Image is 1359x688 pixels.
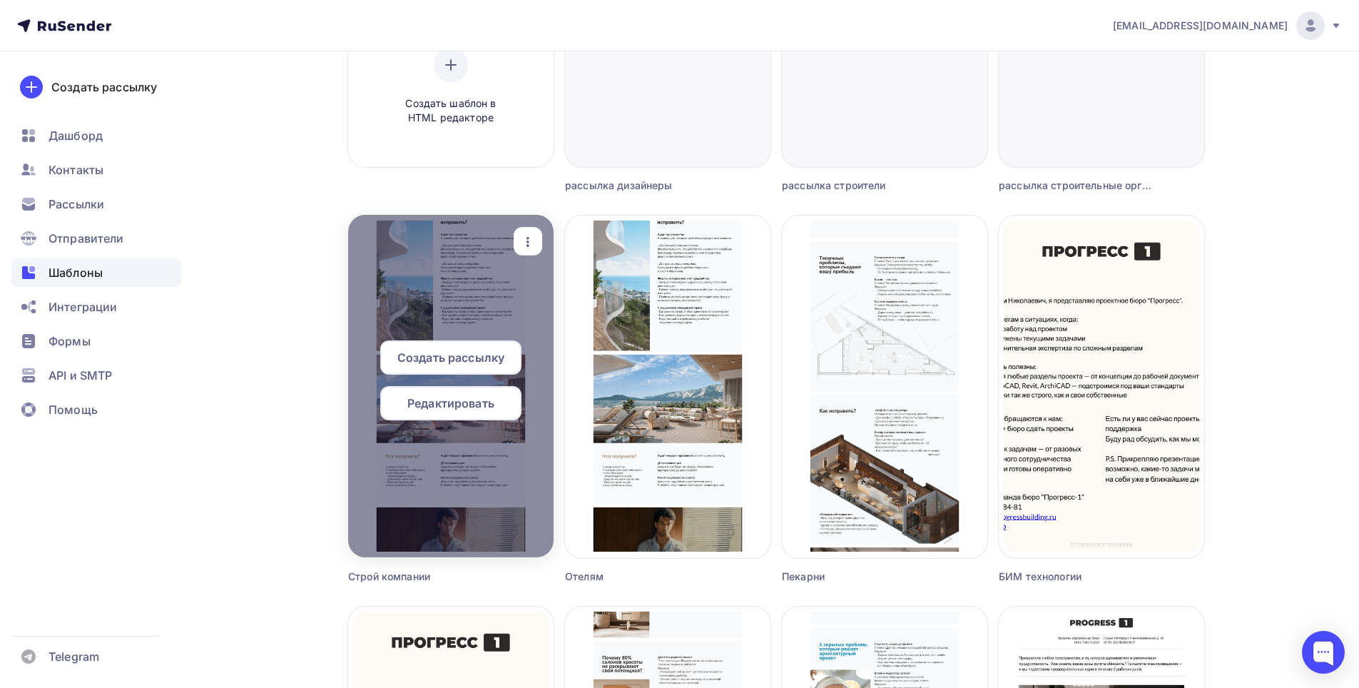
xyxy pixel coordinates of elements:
a: [EMAIL_ADDRESS][DOMAIN_NAME] [1113,11,1342,40]
span: Шаблоны [49,264,103,281]
div: Строй компании [348,570,502,584]
a: Дашборд [11,121,181,150]
a: Формы [11,327,181,355]
div: Пекарни [782,570,936,584]
span: Дашборд [49,127,103,144]
span: Помощь [49,401,98,418]
span: Telegram [49,648,99,665]
span: [EMAIL_ADDRESS][DOMAIN_NAME] [1113,19,1288,33]
span: Отправители [49,230,124,247]
span: Формы [49,333,91,350]
a: Отправители [11,224,181,253]
span: Редактировать [407,395,494,412]
a: Шаблоны [11,258,181,287]
div: рассылка дизайнеры [565,178,719,193]
div: Отелям [565,570,719,584]
span: Интеграции [49,298,117,315]
div: рассылка строительные организации [999,178,1153,193]
div: БИМ технологии [999,570,1153,584]
span: Контакты [49,161,103,178]
span: Рассылки [49,196,104,213]
span: Создать шаблон в HTML редакторе [383,96,519,126]
span: Создать рассылку [397,349,504,366]
span: API и SMTP [49,367,112,384]
a: Контакты [11,156,181,184]
div: рассылка строители [782,178,936,193]
div: Создать рассылку [51,79,157,96]
a: Рассылки [11,190,181,218]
